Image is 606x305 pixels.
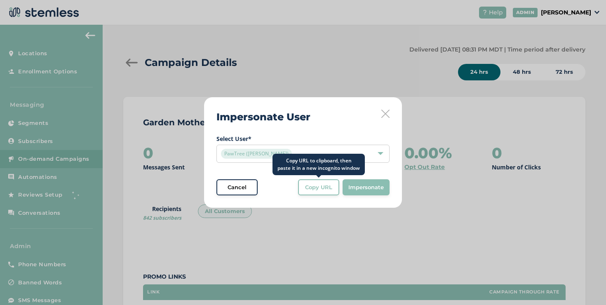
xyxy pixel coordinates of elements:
h2: Impersonate User [216,110,310,124]
label: Select User [216,134,390,143]
div: Copy URL to clipboard, then paste it in a new incognito window [272,154,365,175]
span: Copy URL [305,183,332,192]
iframe: Chat Widget [565,265,606,305]
button: Copy URL [298,179,339,196]
span: PawTree ([PERSON_NAME]) [221,149,292,159]
button: Cancel [216,179,258,196]
span: Impersonate [348,183,384,192]
button: Impersonate [343,179,390,196]
span: Cancel [228,183,247,192]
